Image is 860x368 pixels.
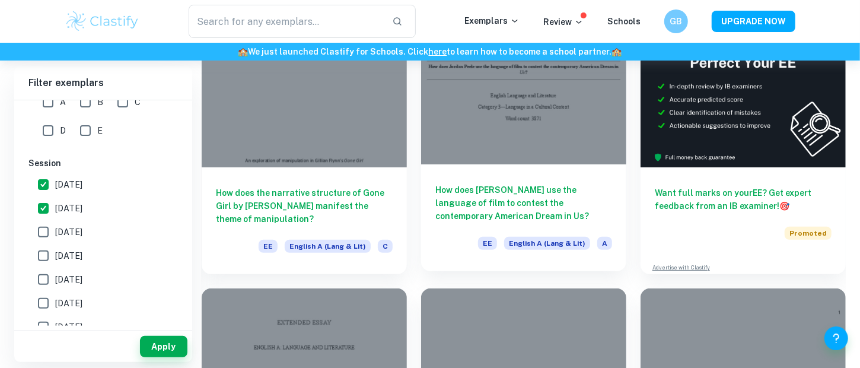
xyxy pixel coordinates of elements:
span: [DATE] [55,297,82,310]
a: Schools [607,17,641,26]
span: C [135,96,141,109]
span: EE [478,237,497,250]
h6: Filter exemplars [14,66,192,100]
img: Thumbnail [641,14,846,167]
button: Help and Feedback [824,326,848,350]
p: Review [543,15,584,28]
h6: We just launched Clastify for Schools. Click to learn how to become a school partner. [2,45,858,58]
span: B [97,96,103,109]
a: How does the narrative structure of Gone Girl by [PERSON_NAME] manifest the theme of manipulation... [202,14,407,274]
h6: Want full marks on your EE ? Get expert feedback from an IB examiner! [655,186,832,212]
p: Exemplars [464,14,520,27]
span: C [378,240,393,253]
input: Search for any exemplars... [189,5,383,38]
span: [DATE] [55,226,82,239]
span: [DATE] [55,178,82,191]
span: [DATE] [55,202,82,215]
span: A [597,237,612,250]
span: E [97,124,103,137]
span: English A (Lang & Lit) [504,237,590,250]
img: Clastify logo [65,9,140,33]
h6: How does the narrative structure of Gone Girl by [PERSON_NAME] manifest the theme of manipulation? [216,186,393,226]
a: Advertise with Clastify [652,264,710,272]
button: GB [664,9,688,33]
span: A [60,96,66,109]
span: English A (Lang & Lit) [285,240,371,253]
span: [DATE] [55,273,82,286]
span: 🏫 [612,47,622,56]
span: EE [259,240,278,253]
a: How does [PERSON_NAME] use the language of film to contest the contemporary American Dream in Us?... [421,14,626,274]
button: UPGRADE NOW [712,11,795,32]
span: [DATE] [55,321,82,334]
a: here [429,47,447,56]
span: [DATE] [55,249,82,262]
h6: GB [670,15,683,28]
span: Promoted [785,227,832,240]
span: 🏫 [238,47,249,56]
button: Apply [140,336,187,357]
span: 🎯 [779,201,789,211]
h6: How does [PERSON_NAME] use the language of film to contest the contemporary American Dream in Us? [435,183,612,223]
a: Want full marks on yourEE? Get expert feedback from an IB examiner!PromotedAdvertise with Clastify [641,14,846,274]
h6: Session [28,157,178,170]
span: D [60,124,66,137]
